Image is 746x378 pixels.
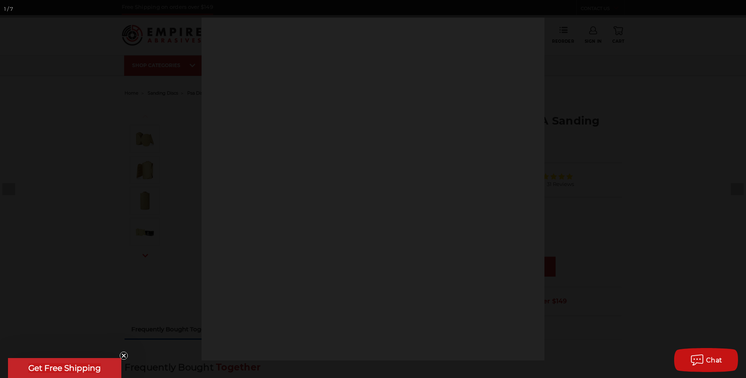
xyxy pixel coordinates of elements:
[674,348,738,372] button: Chat
[28,363,101,373] span: Get Free Shipping
[8,358,121,378] div: Get Free ShippingClose teaser
[718,169,746,209] button: Next (arrow right)
[706,356,722,364] span: Chat
[120,352,128,360] button: Close teaser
